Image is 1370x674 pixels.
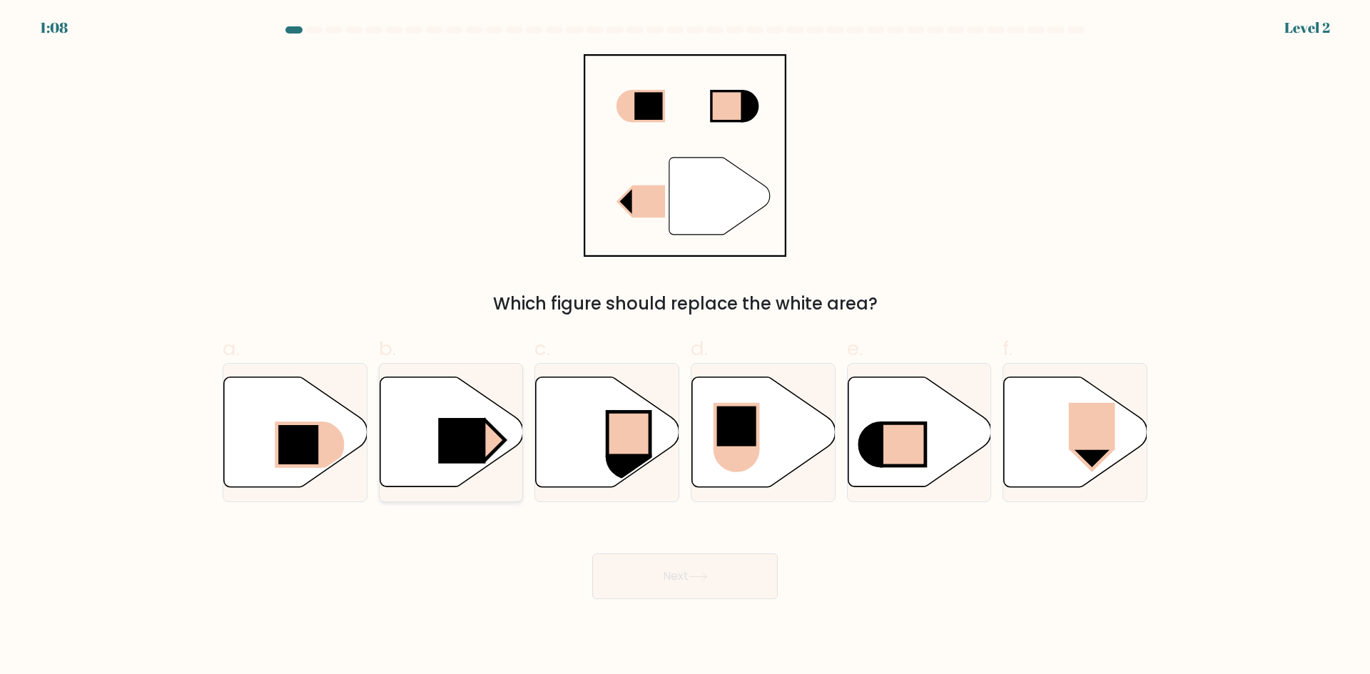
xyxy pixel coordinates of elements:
[691,335,708,362] span: d.
[231,291,1139,317] div: Which figure should replace the white area?
[40,17,68,39] div: 1:08
[534,335,550,362] span: c.
[669,158,770,235] g: "
[1003,335,1013,362] span: f.
[1284,17,1330,39] div: Level 2
[847,335,863,362] span: e.
[379,335,396,362] span: b.
[223,335,240,362] span: a.
[592,553,778,599] button: Next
